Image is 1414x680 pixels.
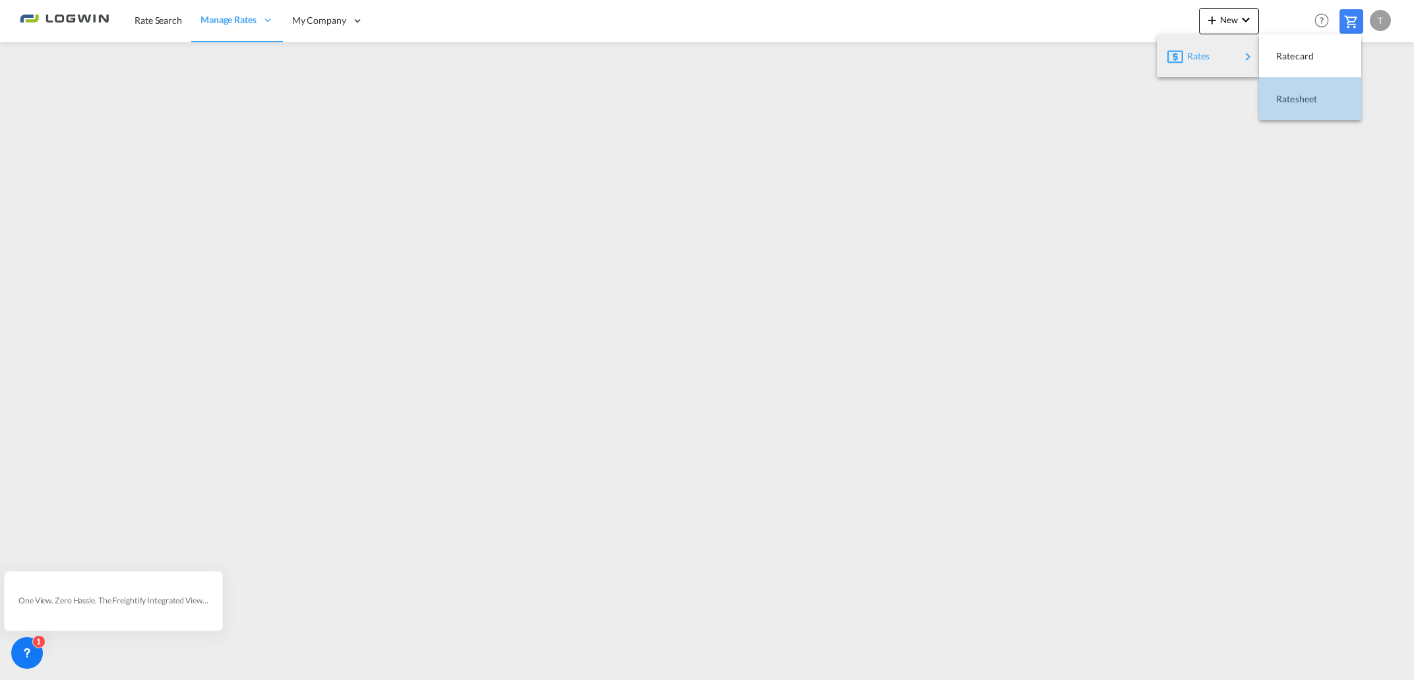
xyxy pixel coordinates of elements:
md-icon: icon-chevron-right [1240,49,1256,65]
div: Ratesheet [1270,83,1351,116]
span: Ratesheet [1276,86,1291,112]
span: Ratecard [1276,43,1291,69]
div: Ratecard [1270,40,1351,73]
span: Rates [1187,43,1203,69]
